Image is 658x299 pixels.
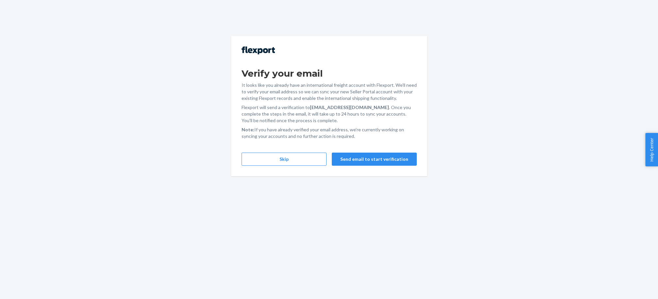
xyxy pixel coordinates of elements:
[332,153,417,166] button: Send email to start verification
[242,67,417,79] h1: Verify your email
[242,126,417,140] p: If you have already verified your email address, we're currently working on syncing your accounts...
[242,47,275,54] img: Flexport logo
[242,127,254,132] strong: Note:
[242,153,327,166] button: Skip
[310,104,389,110] strong: [EMAIL_ADDRESS][DOMAIN_NAME]
[242,104,417,124] p: Flexport will send a verification to . Once you complete the steps in the email, it will take up ...
[645,133,658,166] button: Help Center
[242,82,417,102] p: It looks like you already have an international freight account with Flexport. We'll need to veri...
